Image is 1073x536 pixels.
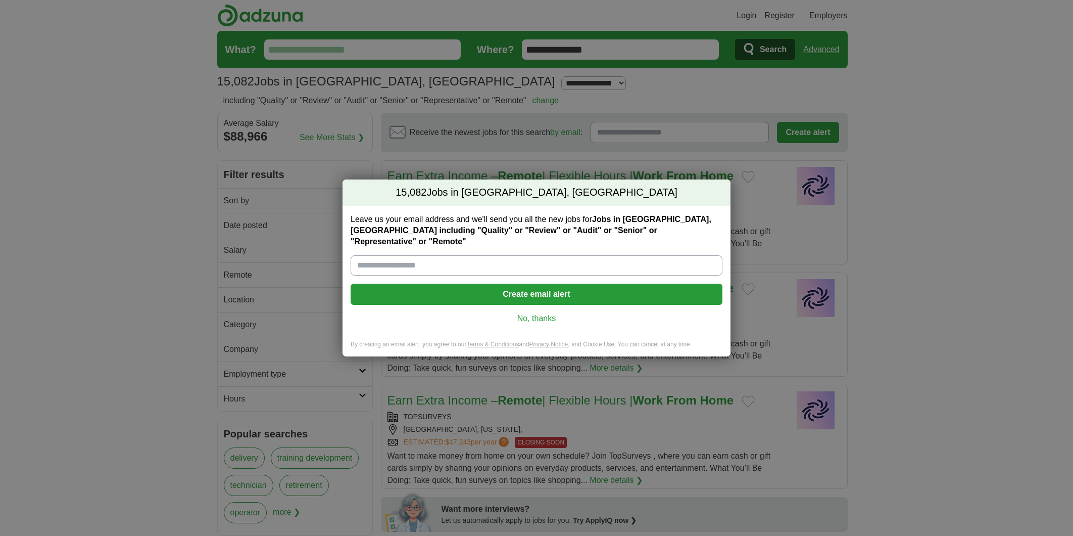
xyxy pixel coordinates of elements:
span: 15,082 [396,186,426,200]
a: Terms & Conditions [466,341,519,348]
h2: Jobs in [GEOGRAPHIC_DATA], [GEOGRAPHIC_DATA] [343,180,730,206]
button: Create email alert [351,284,722,305]
a: No, thanks [359,313,714,324]
div: By creating an email alert, you agree to our and , and Cookie Use. You can cancel at any time. [343,340,730,357]
strong: Jobs in [GEOGRAPHIC_DATA], [GEOGRAPHIC_DATA] including "Quality" or "Review" or "Audit" or "Senio... [351,215,711,246]
label: Leave us your email address and we'll send you all the new jobs for [351,214,722,247]
a: Privacy Notice [529,341,568,348]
